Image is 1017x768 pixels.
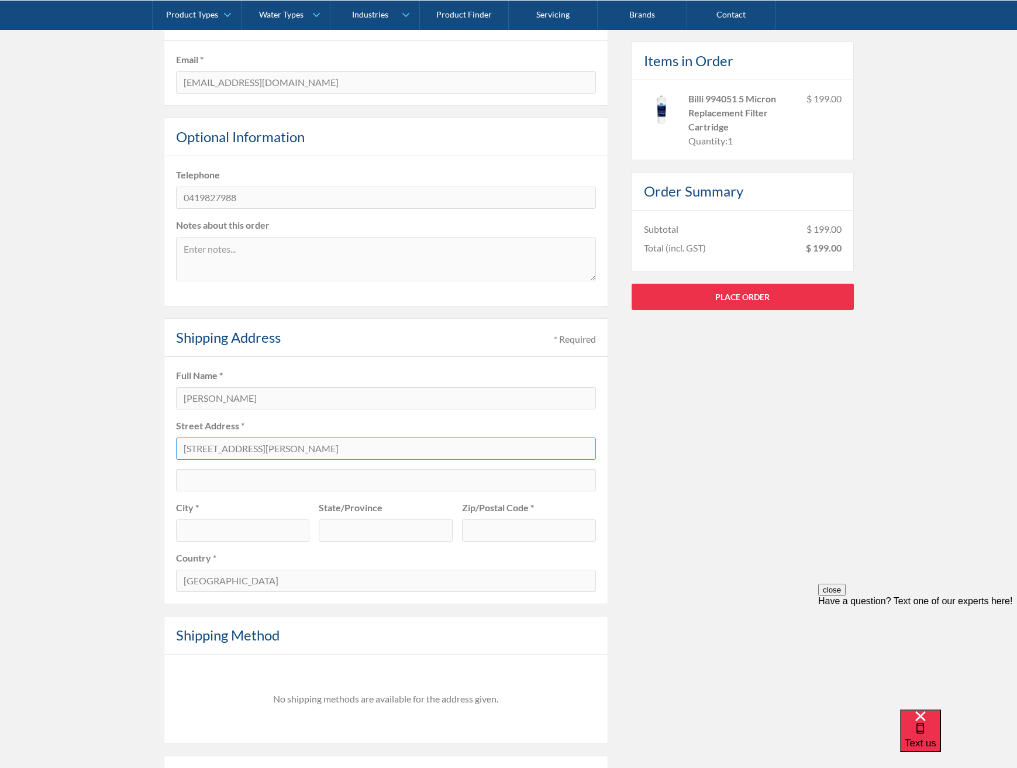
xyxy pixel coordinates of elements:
label: Zip/Postal Code * [462,501,596,515]
label: Email * [176,53,596,67]
label: Telephone [176,168,596,182]
h4: Optional Information [176,126,305,147]
div: 1 [728,133,733,147]
div: Billi 994051 5 Micron Replacement Filter Cartridge [688,91,797,133]
input: Enter telephone number... [176,187,596,209]
label: Full Name * [176,368,596,383]
div: $ 199.00 [806,91,842,147]
div: $ 199.00 [806,222,842,236]
div: * Required [554,332,596,346]
div: Industries [352,9,388,19]
iframe: podium webchat widget prompt [818,584,1017,724]
div: Water Types [259,9,304,19]
a: Place Order [632,283,854,309]
div: $ 199.00 [806,240,842,254]
label: City * [176,501,310,515]
div: No shipping methods are available for the address given. [174,692,598,706]
h4: Order Summary [644,180,743,201]
h4: Shipping Address [176,327,281,348]
label: Street Address * [176,419,596,433]
label: Notes about this order [176,218,596,232]
div: Subtotal [644,222,678,236]
h4: Items in Order [644,50,733,71]
h4: Shipping Method [176,625,280,646]
iframe: podium webchat widget bubble [900,710,1017,768]
label: Country * [176,551,596,565]
div: Product Types [166,9,218,19]
div: Quantity: [688,133,728,147]
label: State/Province [319,501,453,515]
div: Total (incl. GST) [644,240,706,254]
